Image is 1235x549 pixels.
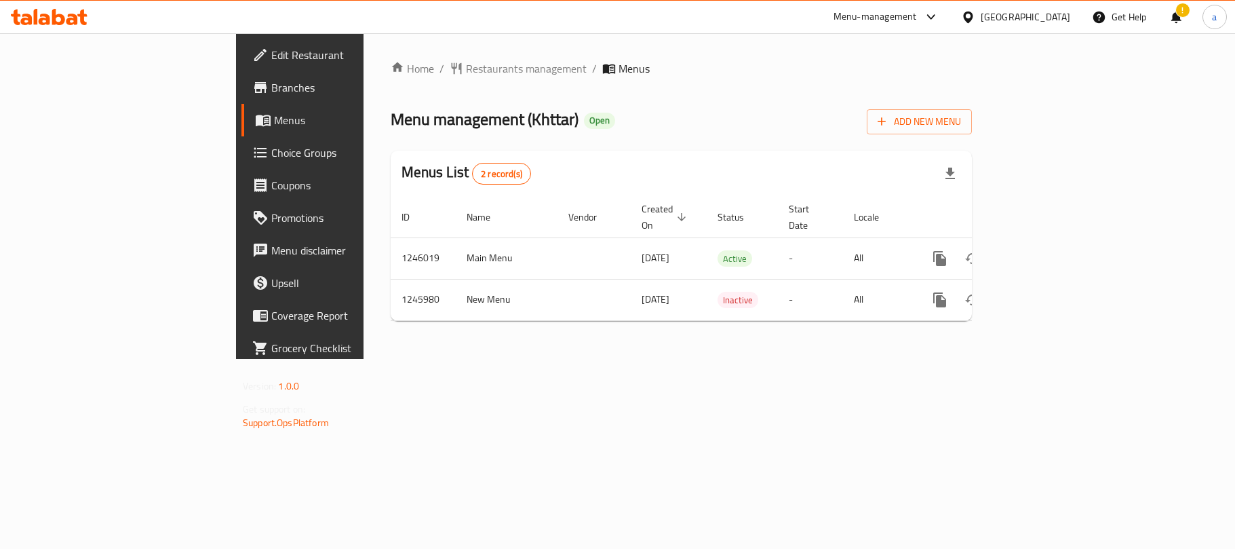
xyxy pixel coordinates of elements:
[450,60,587,77] a: Restaurants management
[867,109,972,134] button: Add New Menu
[718,250,752,267] div: Active
[718,209,762,225] span: Status
[778,279,843,320] td: -
[271,79,431,96] span: Branches
[472,163,531,185] div: Total records count
[924,242,956,275] button: more
[924,284,956,316] button: more
[789,201,827,233] span: Start Date
[843,238,913,279] td: All
[271,275,431,291] span: Upsell
[391,60,972,77] nav: breadcrumb
[718,251,752,267] span: Active
[956,242,989,275] button: Change Status
[592,60,597,77] li: /
[467,209,508,225] span: Name
[934,157,966,190] div: Export file
[718,292,758,308] span: Inactive
[271,307,431,324] span: Coverage Report
[584,115,615,126] span: Open
[241,234,442,267] a: Menu disclaimer
[584,113,615,129] div: Open
[241,299,442,332] a: Coverage Report
[241,71,442,104] a: Branches
[241,202,442,234] a: Promotions
[271,47,431,63] span: Edit Restaurant
[241,104,442,136] a: Menus
[271,145,431,161] span: Choice Groups
[241,332,442,364] a: Grocery Checklist
[271,340,431,356] span: Grocery Checklist
[243,414,329,432] a: Support.OpsPlatform
[271,210,431,226] span: Promotions
[473,168,530,181] span: 2 record(s)
[854,209,897,225] span: Locale
[956,284,989,316] button: Change Status
[642,201,690,233] span: Created On
[568,209,614,225] span: Vendor
[391,104,579,134] span: Menu management ( Khttar )
[271,177,431,193] span: Coupons
[642,249,669,267] span: [DATE]
[1212,10,1217,24] span: a
[241,169,442,202] a: Coupons
[466,60,587,77] span: Restaurants management
[878,113,961,130] span: Add New Menu
[271,242,431,259] span: Menu disclaimer
[241,136,442,169] a: Choice Groups
[391,197,1065,321] table: enhanced table
[278,377,299,395] span: 1.0.0
[913,197,1065,238] th: Actions
[241,267,442,299] a: Upsell
[642,290,669,308] span: [DATE]
[619,60,650,77] span: Menus
[843,279,913,320] td: All
[401,162,531,185] h2: Menus List
[981,10,1070,24] div: [GEOGRAPHIC_DATA]
[456,279,557,320] td: New Menu
[243,377,276,395] span: Version:
[243,400,305,418] span: Get support on:
[456,238,557,279] td: Main Menu
[401,209,427,225] span: ID
[274,112,431,128] span: Menus
[241,39,442,71] a: Edit Restaurant
[778,238,843,279] td: -
[834,9,917,25] div: Menu-management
